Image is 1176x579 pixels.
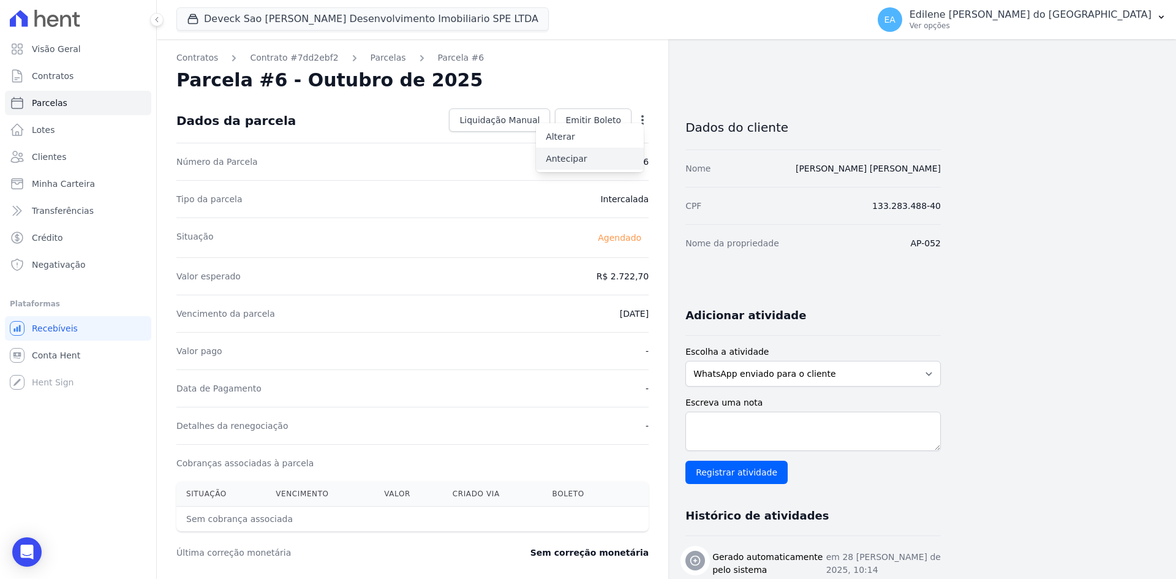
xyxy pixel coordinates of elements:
[5,91,151,115] a: Parcelas
[5,64,151,88] a: Contratos
[176,507,543,532] th: Sem cobrança associada
[5,172,151,196] a: Minha Carteira
[796,164,941,173] a: [PERSON_NAME] [PERSON_NAME]
[32,232,63,244] span: Crédito
[884,15,895,24] span: EA
[176,156,258,168] dt: Número da Parcela
[910,21,1151,31] p: Ver opções
[5,37,151,61] a: Visão Geral
[176,51,649,64] nav: Breadcrumb
[32,178,95,190] span: Minha Carteira
[176,230,214,245] dt: Situação
[530,547,649,559] dd: Sem correção monetária
[176,69,483,91] h2: Parcela #6 - Outubro de 2025
[32,322,78,335] span: Recebíveis
[459,114,540,126] span: Liquidação Manual
[646,382,649,395] dd: -
[712,551,826,577] h3: Gerado automaticamente pelo sistema
[600,193,649,205] dd: Intercalada
[32,70,73,82] span: Contratos
[590,230,649,245] span: Agendado
[868,2,1176,37] button: EA Edilene [PERSON_NAME] do [GEOGRAPHIC_DATA] Ver opções
[374,482,443,507] th: Valor
[32,205,94,217] span: Transferências
[555,108,631,132] a: Emitir Boleto
[250,51,338,64] a: Contrato #7dd2ebf2
[5,343,151,368] a: Conta Hent
[32,97,67,109] span: Parcelas
[826,551,941,577] p: em 28 [PERSON_NAME] de 2025, 10:14
[32,259,86,271] span: Negativação
[646,420,649,432] dd: -
[685,162,710,175] dt: Nome
[266,482,374,507] th: Vencimento
[597,270,649,282] dd: R$ 2.722,70
[32,349,80,361] span: Conta Hent
[176,457,314,469] dt: Cobranças associadas à parcela
[643,156,649,168] dd: 6
[176,382,262,395] dt: Data de Pagamento
[438,51,484,64] a: Parcela #6
[176,345,222,357] dt: Valor pago
[443,482,543,507] th: Criado via
[685,120,941,135] h3: Dados do cliente
[176,7,549,31] button: Deveck Sao [PERSON_NAME] Desenvolvimento Imobiliario SPE LTDA
[176,193,243,205] dt: Tipo da parcela
[685,509,829,523] h3: Histórico de atividades
[176,547,456,559] dt: Última correção monetária
[646,345,649,357] dd: -
[176,482,266,507] th: Situação
[371,51,406,64] a: Parcelas
[10,297,146,311] div: Plataformas
[685,346,941,358] label: Escolha a atividade
[685,396,941,409] label: Escreva uma nota
[685,461,788,484] input: Registrar atividade
[176,270,241,282] dt: Valor esperado
[911,237,941,249] dd: AP-052
[565,114,621,126] span: Emitir Boleto
[5,199,151,223] a: Transferências
[5,118,151,142] a: Lotes
[5,145,151,169] a: Clientes
[685,237,779,249] dt: Nome da propriedade
[5,225,151,250] a: Crédito
[12,537,42,567] div: Open Intercom Messenger
[685,200,701,212] dt: CPF
[176,113,296,128] div: Dados da parcela
[5,316,151,341] a: Recebíveis
[176,420,288,432] dt: Detalhes da renegociação
[32,124,55,136] span: Lotes
[910,9,1151,21] p: Edilene [PERSON_NAME] do [GEOGRAPHIC_DATA]
[32,151,66,163] span: Clientes
[543,482,620,507] th: Boleto
[536,126,644,148] a: Alterar
[449,108,550,132] a: Liquidação Manual
[872,200,941,212] dd: 133.283.488-40
[32,43,81,55] span: Visão Geral
[536,148,644,170] a: Antecipar
[620,308,649,320] dd: [DATE]
[685,308,806,323] h3: Adicionar atividade
[5,252,151,277] a: Negativação
[176,51,218,64] a: Contratos
[176,308,275,320] dt: Vencimento da parcela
